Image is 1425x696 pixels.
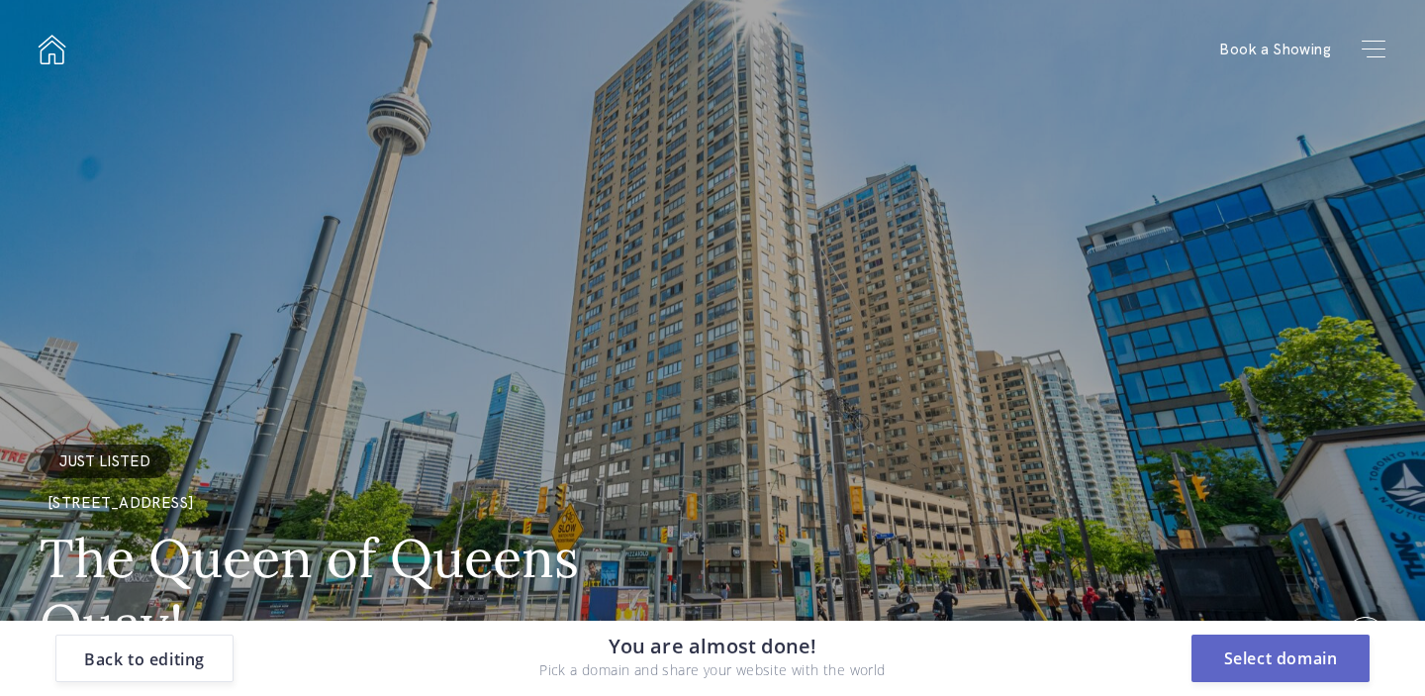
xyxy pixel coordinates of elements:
[40,490,712,516] div: [STREET_ADDRESS]
[539,658,885,682] p: Pick a domain and share your website with the world
[40,526,712,656] h1: The Queen of Queens Quay!
[55,635,234,682] button: Back to editing
[1195,32,1355,67] a: Book a Showing
[1191,635,1370,682] button: Select domain
[539,635,885,658] p: You are almost done!
[40,445,170,478] span: JUST LISTED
